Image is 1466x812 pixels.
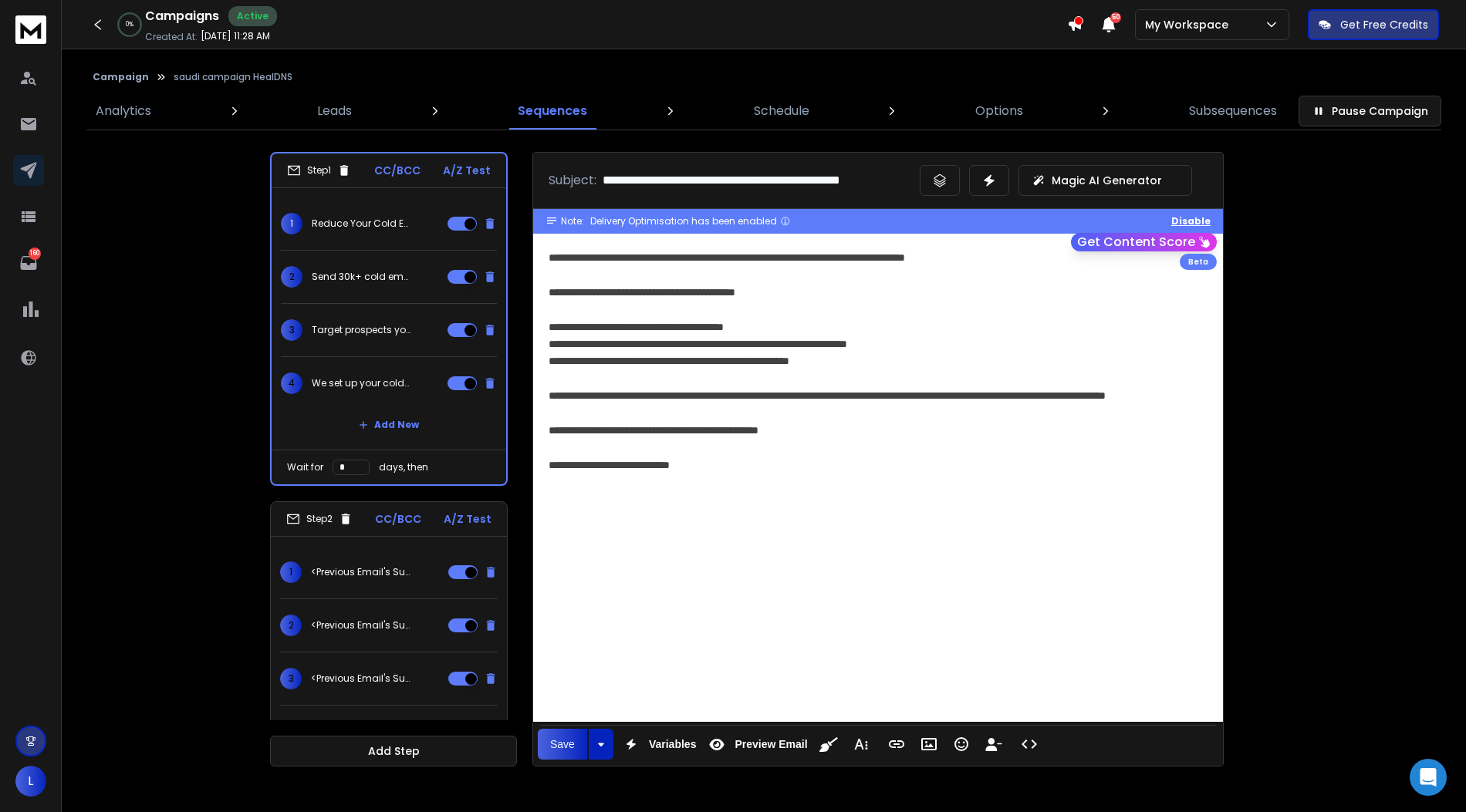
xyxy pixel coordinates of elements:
[1299,96,1441,126] button: Pause Campaign
[1015,729,1044,760] button: Code View
[15,766,46,797] button: L
[745,93,819,130] a: Schedule
[281,266,302,288] span: 2
[754,102,809,120] p: Schedule
[346,409,431,440] button: Add New
[374,163,421,178] p: CC/BCC
[13,248,44,278] a: 160
[1110,12,1121,23] span: 50
[281,319,302,341] span: 3
[1180,93,1286,130] a: Subsequences
[287,461,323,473] p: Wait for
[549,171,596,190] p: Subject:
[280,668,302,689] span: 3
[228,6,277,26] div: Active
[280,615,302,636] span: 2
[846,729,876,760] button: More Text
[270,736,517,767] button: Add Step
[287,163,351,177] div: Step 1
[731,738,810,751] span: Preview Email
[1308,9,1439,40] button: Get Free Credits
[646,738,700,751] span: Variables
[308,93,361,130] a: Leads
[979,729,1008,760] button: Insert Unsubscribe Link
[518,102,587,120] p: Sequences
[444,511,491,527] p: A/Z Test
[508,93,596,130] a: Sequences
[145,31,198,43] p: Created At:
[29,248,41,260] p: 160
[311,672,410,685] p: <Previous Email's Subject>
[281,372,302,394] span: 4
[93,71,149,83] button: Campaign
[86,93,160,130] a: Analytics
[281,213,302,234] span: 1
[702,729,810,760] button: Preview Email
[145,7,219,25] h1: Campaigns
[814,729,843,760] button: Clean HTML
[616,729,700,760] button: Variables
[311,619,410,632] p: <Previous Email's Subject>
[15,15,46,44] img: logo
[975,102,1023,120] p: Options
[590,215,791,227] div: Delivery Optimisation has been enabled
[1018,165,1192,196] button: Magic AI Generator
[882,729,911,760] button: Insert Link (⌘K)
[379,461,428,473] p: days, then
[270,152,508,486] li: Step1CC/BCCA/Z Test1Reduce Your Cold Email Costs & Boost Deliverability2Send 30k+ cold emails/mon...
[312,271,410,283] p: Send 30k+ cold emails/month without hitting spam
[1340,17,1428,32] p: Get Free Credits
[1052,173,1162,188] p: Magic AI Generator
[1180,254,1217,270] div: Beta
[96,102,151,120] p: Analytics
[201,30,270,42] p: [DATE] 11:28 AM
[561,215,584,227] span: Note:
[312,217,410,230] p: Reduce Your Cold Email Costs & Boost Deliverability
[443,163,491,178] p: A/Z Test
[174,71,292,83] p: saudi campaign HealDNS
[280,561,302,583] span: 1
[126,20,133,29] p: 0 %
[317,102,352,120] p: Leads
[1410,759,1447,796] div: Open Intercom Messenger
[1189,102,1277,120] p: Subsequences
[312,324,410,336] p: Target prospects your competitors don’t know about
[375,511,421,527] p: CC/BCC
[312,377,410,389] p: We set up your cold email infra — you focus on selling
[1145,17,1235,32] p: My Workspace
[311,566,410,578] p: <Previous Email's Subject>
[1071,233,1217,251] button: Get Content Score
[538,729,587,760] button: Save
[1171,215,1211,227] button: Disable
[286,512,353,526] div: Step 2
[966,93,1032,130] a: Options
